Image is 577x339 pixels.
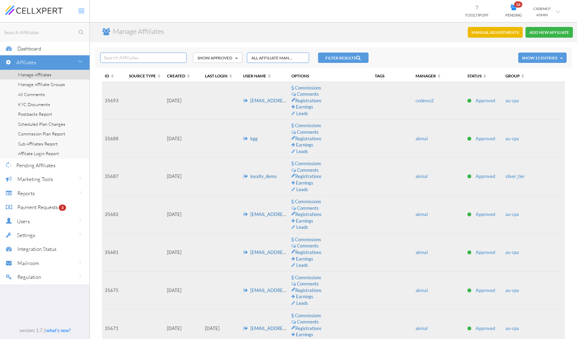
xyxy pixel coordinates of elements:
span: Approved [476,326,495,331]
span: Affiliates [16,59,36,66]
span: version: 1.7.1 [19,328,46,333]
span: Commission Plan Report [18,131,65,136]
span: akmal [416,211,428,217]
td: [DATE] [164,196,202,234]
th: User name [240,70,289,82]
button: ADD NEW AFFILIATE [525,27,573,38]
input: Search Affiliates [3,28,90,37]
span: User name [243,73,272,78]
td: 35693 [102,82,126,120]
span: Marketing Tools [17,176,53,182]
span: Created [167,73,192,78]
a: [EMAIL_ADDRESS][DOMAIN_NAME] [250,211,326,217]
button: FILTER RESULTS [318,53,369,63]
th: Created [164,70,202,82]
span: Postbacks Report [18,111,52,117]
th: Tags [351,70,413,82]
span: Last Login [205,73,234,78]
span: Comments [297,91,319,97]
span: Source Type [129,73,162,78]
span: Payment Requests [17,204,58,210]
span: Earnings [296,294,313,299]
span: Comments [297,281,319,286]
span: Group [505,73,526,78]
span: Earnings [296,104,313,110]
span: [DATE] [205,326,220,331]
span: Leads [296,262,308,268]
a: loyalty_demo [250,173,277,179]
span: Regulation [17,274,41,280]
span: Comments [297,205,319,211]
span: Tags [375,73,384,78]
span: Leads [296,187,308,192]
span: Earnings [296,332,313,337]
span: KYC Documents [18,102,50,107]
span: Scheduled Plan Changes [18,121,65,127]
a: kgg [250,136,258,141]
button: Show Approved [193,53,242,63]
span: Registrations [295,287,322,294]
a: [EMAIL_ADDRESS][DOMAIN_NAME] [250,249,326,255]
td: [DATE] [164,272,202,310]
span: Dashboard [17,45,41,52]
span: Approved [476,136,495,141]
td: 35675 [102,272,126,310]
td: 35682 [102,196,126,234]
span: Earnings [296,218,313,224]
span: Leads [296,300,308,306]
span: Manage Affiliate Groups [18,82,65,87]
span: Manage Affiliates [18,72,52,77]
span: 3 [59,205,66,211]
span: Commissions [295,313,321,318]
span: Earnings [296,142,313,148]
span: Show 15 Entries [522,55,557,60]
span: akmal [416,173,428,179]
span: au-cpa [505,98,519,103]
span: Commissions [295,199,321,204]
span: Mailroom [17,260,39,266]
td: [DATE] [164,82,202,120]
span: Registrations [295,97,322,104]
th: ID [102,70,126,82]
button: MANUAL ADJUSTMENTS [468,27,523,38]
img: cellxpert-logo.svg [5,6,63,15]
span: Select box activate [247,53,309,63]
span: Earnings [296,256,313,262]
span: Registrations [295,325,322,332]
span: Approved [476,249,495,255]
span: akmal [416,288,428,293]
span: akmal [416,136,428,141]
span: OFF [481,13,488,17]
span: Options [291,73,309,78]
td: 35681 [102,234,126,272]
th: Source Type [126,70,164,82]
span: Leads [296,149,308,154]
span: au-cpa [505,249,519,255]
span: ID [105,73,115,78]
span: Earnings [296,180,313,186]
span: Comments [297,243,319,248]
span: akmal [416,326,428,331]
span: Registrations [295,173,322,180]
span: Comments [297,319,319,324]
a: [EMAIL_ADDRESS][DOMAIN_NAME] [250,288,326,293]
td: [DATE] [164,234,202,272]
span: Commissions [295,237,321,242]
span: au-cpa [505,326,519,331]
span: Commissions [295,123,321,128]
span: Registrations [295,135,322,142]
th: Group [503,70,565,82]
span: All Affiliate Managers [251,55,293,61]
span: Commissions [295,85,321,91]
span: akmal [416,249,428,255]
th: Options [289,70,351,82]
span: cxdemo2 [416,98,434,103]
span: Approved [476,288,495,293]
span: Leads [296,111,308,116]
input: Search Affiliates [100,53,187,63]
a: [EMAIL_ADDRESS][DOMAIN_NAME] [250,98,326,103]
button: Show 15 Entries [518,53,567,63]
th: Status [465,70,503,82]
span: Approved [476,98,495,103]
span: Comments [297,129,319,135]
